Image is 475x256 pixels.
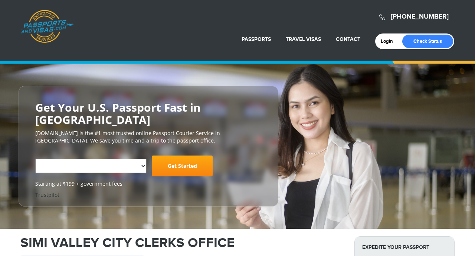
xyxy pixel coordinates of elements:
[336,36,360,42] a: Contact
[391,13,449,21] a: [PHONE_NUMBER]
[35,180,262,188] span: Starting at $199 + government fees
[286,36,321,42] a: Travel Visas
[381,38,398,44] a: Login
[152,156,213,176] a: Get Started
[21,10,73,43] a: Passports & [DOMAIN_NAME]
[35,191,59,198] a: Trustpilot
[402,35,453,48] a: Check Status
[35,129,262,144] p: [DOMAIN_NAME] is the #1 most trusted online Passport Courier Service in [GEOGRAPHIC_DATA]. We sav...
[35,101,262,126] h2: Get Your U.S. Passport Fast in [GEOGRAPHIC_DATA]
[242,36,271,42] a: Passports
[20,236,343,250] h1: SIMI VALLEY CITY CLERKS OFFICE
